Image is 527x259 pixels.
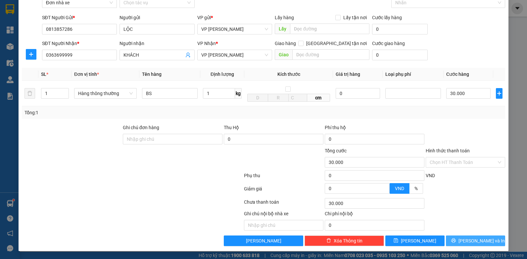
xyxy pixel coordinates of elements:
[243,185,324,197] div: Giảm giá
[275,24,290,34] span: Lấy
[372,24,428,34] input: Cước lấy hàng
[201,24,268,34] span: VP Trần Khát Chân
[211,72,234,77] span: Định lượng
[142,88,198,99] input: VD: Bàn, Ghế
[74,72,99,77] span: Đơn vị tính
[224,125,239,130] span: Thu Hộ
[268,94,289,102] input: R
[496,88,503,99] button: plus
[325,210,424,220] div: Chi phí nội bộ
[243,198,324,210] div: Chưa thanh toán
[235,88,242,99] span: kg
[243,172,324,183] div: Phụ thu
[385,235,445,246] button: save[PERSON_NAME]
[372,15,402,20] label: Cước lấy hàng
[325,148,347,153] span: Tổng cước
[123,125,159,130] label: Ghi chú đơn hàng
[26,49,36,60] button: plus
[446,72,469,77] span: Cước hàng
[244,210,323,220] div: Ghi chú nội bộ nhà xe
[383,68,444,81] th: Loại phụ phí
[6,10,37,41] img: logo
[185,52,191,58] span: user-add
[414,186,418,191] span: %
[446,235,505,246] button: printer[PERSON_NAME] và In
[401,237,436,244] span: [PERSON_NAME]
[201,50,268,60] span: VP LÊ HỒNG PHONG
[61,34,120,40] strong: : [DOMAIN_NAME]
[395,186,404,191] span: VND
[45,11,135,18] strong: CÔNG TY TNHH VĨNH QUANG
[325,124,424,134] div: Phí thu hộ
[275,49,292,60] span: Giao
[120,14,195,21] div: Người gửi
[42,40,117,47] div: SĐT Người Nhận
[496,91,502,96] span: plus
[224,235,303,246] button: [PERSON_NAME]
[307,94,330,102] span: cm
[69,28,112,33] strong: Hotline : 0889 23 23 23
[336,72,360,77] span: Giá trị hàng
[24,109,204,116] div: Tổng: 1
[61,35,77,40] span: Website
[341,14,369,21] span: Lấy tận nơi
[305,235,384,246] button: deleteXóa Thông tin
[372,41,405,46] label: Cước giao hàng
[244,220,323,231] input: Nhập ghi chú
[247,94,268,102] input: D
[246,237,281,244] span: [PERSON_NAME]
[372,50,428,60] input: Cước giao hàng
[290,24,369,34] input: Dọc đường
[426,173,435,178] span: VND
[275,41,296,46] span: Giao hàng
[277,72,300,77] span: Kích thước
[64,20,117,26] strong: PHIẾU GỬI HÀNG
[334,237,362,244] span: Xóa Thông tin
[458,237,505,244] span: [PERSON_NAME] và In
[26,52,36,57] span: plus
[41,72,46,77] span: SL
[304,40,369,47] span: [GEOGRAPHIC_DATA] tận nơi
[24,88,35,99] button: delete
[326,238,331,243] span: delete
[275,15,294,20] span: Lấy hàng
[451,238,456,243] span: printer
[197,41,216,46] span: VP Nhận
[426,148,470,153] label: Hình thức thanh toán
[197,14,272,21] div: VP gửi
[336,88,380,99] input: 0
[123,134,222,144] input: Ghi chú đơn hàng
[394,238,398,243] span: save
[120,40,195,47] div: Người nhận
[78,88,133,98] span: Hàng thông thường
[292,49,369,60] input: Dọc đường
[142,72,162,77] span: Tên hàng
[42,14,117,21] div: SĐT Người Gửi
[288,94,307,102] input: C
